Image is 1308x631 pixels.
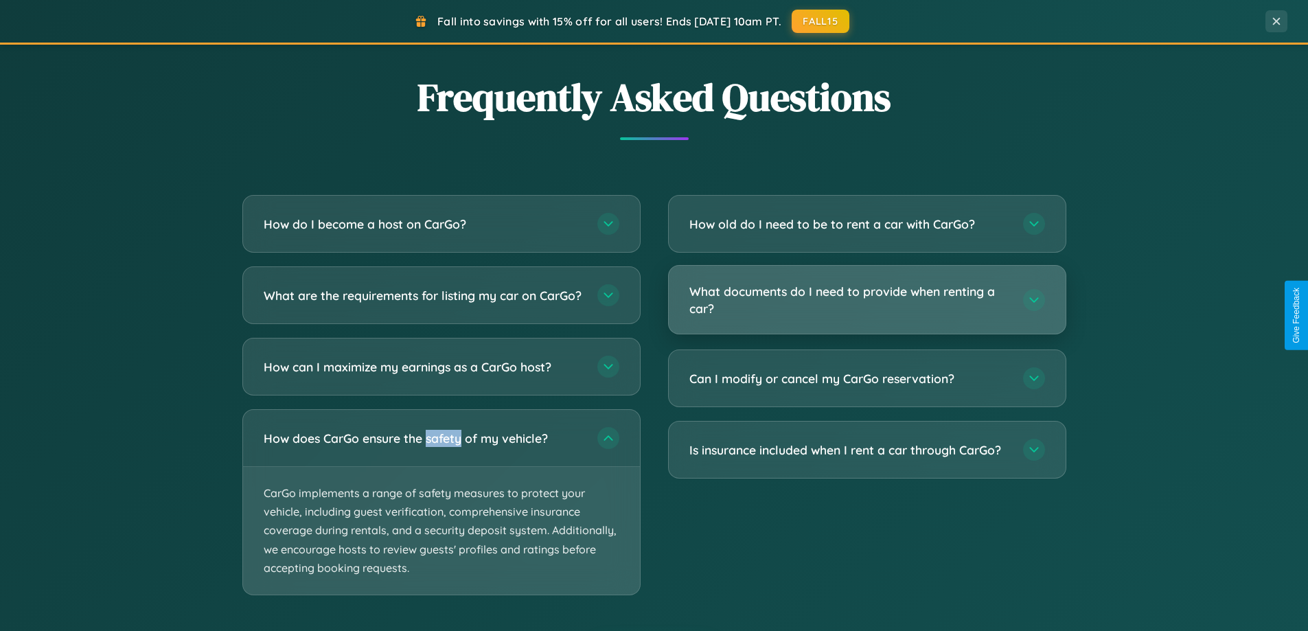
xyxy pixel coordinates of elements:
h3: How does CarGo ensure the safety of my vehicle? [264,430,584,447]
h3: What documents do I need to provide when renting a car? [689,283,1009,317]
h2: Frequently Asked Questions [242,71,1066,124]
h3: What are the requirements for listing my car on CarGo? [264,287,584,304]
h3: How old do I need to be to rent a car with CarGo? [689,216,1009,233]
h3: How do I become a host on CarGo? [264,216,584,233]
span: Fall into savings with 15% off for all users! Ends [DATE] 10am PT. [437,14,781,28]
h3: How can I maximize my earnings as a CarGo host? [264,358,584,376]
div: Give Feedback [1292,288,1301,343]
h3: Can I modify or cancel my CarGo reservation? [689,370,1009,387]
p: CarGo implements a range of safety measures to protect your vehicle, including guest verification... [243,467,640,595]
button: FALL15 [792,10,849,33]
h3: Is insurance included when I rent a car through CarGo? [689,441,1009,459]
